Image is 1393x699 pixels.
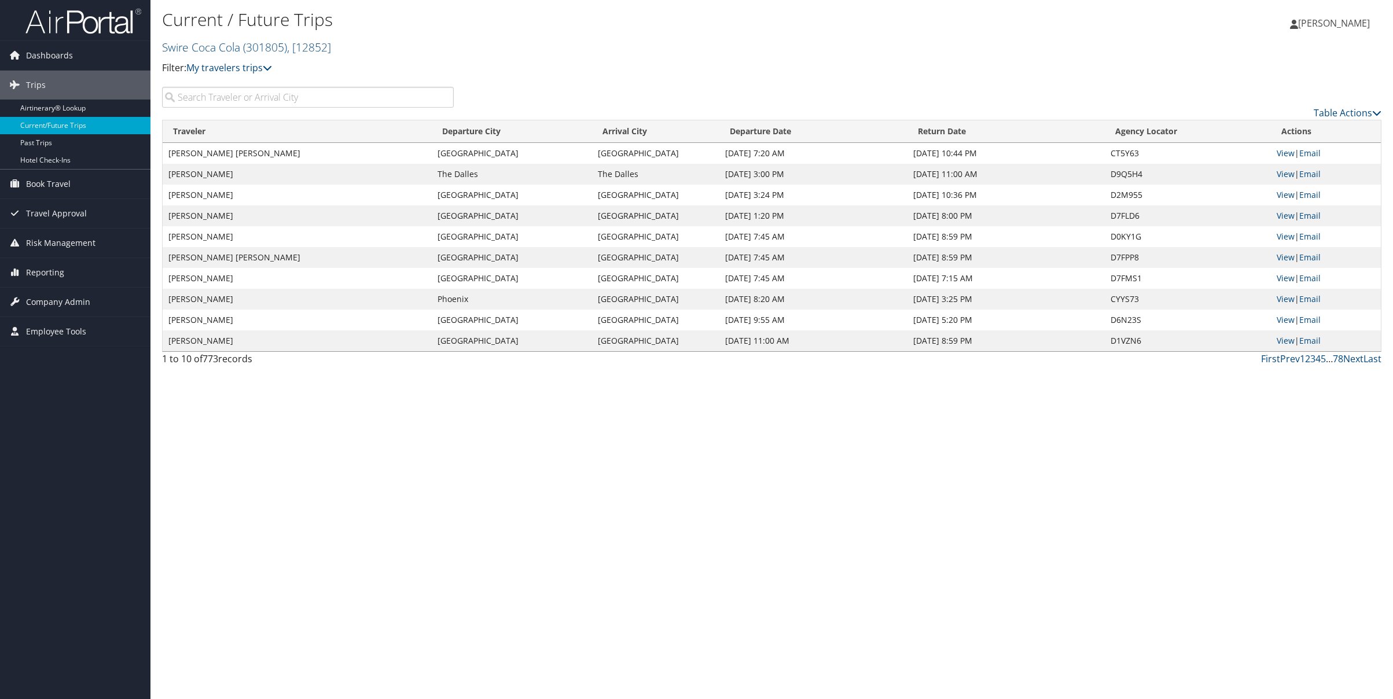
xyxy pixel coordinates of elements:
td: [GEOGRAPHIC_DATA] [432,247,593,268]
td: D0KY1G [1105,226,1271,247]
a: Email [1299,168,1321,179]
td: [DATE] 7:15 AM [907,268,1105,289]
a: Email [1299,273,1321,284]
td: | [1271,226,1381,247]
a: Prev [1280,352,1300,365]
a: Last [1363,352,1381,365]
td: [PERSON_NAME] [PERSON_NAME] [163,247,432,268]
td: [GEOGRAPHIC_DATA] [592,247,719,268]
td: [DATE] 8:00 PM [907,205,1105,226]
td: [GEOGRAPHIC_DATA] [592,205,719,226]
td: [DATE] 5:20 PM [907,310,1105,330]
a: 1 [1300,352,1305,365]
a: Email [1299,252,1321,263]
a: Next [1343,352,1363,365]
td: [DATE] 11:00 AM [907,164,1105,185]
a: View [1277,335,1295,346]
input: Search Traveler or Arrival City [162,87,454,108]
p: Filter: [162,61,975,76]
td: [GEOGRAPHIC_DATA] [432,268,593,289]
a: View [1277,189,1295,200]
span: [PERSON_NAME] [1298,17,1370,30]
a: Email [1299,293,1321,304]
a: View [1277,273,1295,284]
th: Departure Date: activate to sort column descending [719,120,907,143]
td: The Dalles [432,164,593,185]
td: [DATE] 11:00 AM [719,330,907,351]
td: D1VZN6 [1105,330,1271,351]
td: [DATE] 3:25 PM [907,289,1105,310]
a: View [1277,314,1295,325]
td: [PERSON_NAME] [163,330,432,351]
td: [PERSON_NAME] [163,310,432,330]
a: 78 [1333,352,1343,365]
a: [PERSON_NAME] [1290,6,1381,41]
td: D6N23S [1105,310,1271,330]
a: Table Actions [1314,106,1381,119]
th: Actions [1271,120,1381,143]
a: View [1277,293,1295,304]
td: [PERSON_NAME] [PERSON_NAME] [163,143,432,164]
td: [PERSON_NAME] [163,164,432,185]
a: 3 [1310,352,1315,365]
td: | [1271,164,1381,185]
td: [PERSON_NAME] [163,205,432,226]
span: , [ 12852 ] [287,39,331,55]
td: Phoenix [432,289,593,310]
td: CT5Y63 [1105,143,1271,164]
td: | [1271,205,1381,226]
div: 1 to 10 of records [162,352,454,371]
span: Trips [26,71,46,100]
span: Travel Approval [26,199,87,228]
td: [GEOGRAPHIC_DATA] [592,226,719,247]
a: View [1277,210,1295,221]
span: ( 301805 ) [243,39,287,55]
th: Return Date: activate to sort column ascending [907,120,1105,143]
a: View [1277,252,1295,263]
td: | [1271,268,1381,289]
td: [GEOGRAPHIC_DATA] [432,205,593,226]
a: View [1277,148,1295,159]
th: Traveler: activate to sort column ascending [163,120,432,143]
td: [DATE] 1:20 PM [719,205,907,226]
td: [DATE] 7:20 AM [719,143,907,164]
span: 773 [203,352,218,365]
td: | [1271,330,1381,351]
span: Risk Management [26,229,95,257]
td: [GEOGRAPHIC_DATA] [432,310,593,330]
a: 2 [1305,352,1310,365]
td: [GEOGRAPHIC_DATA] [432,226,593,247]
span: Employee Tools [26,317,86,346]
td: [GEOGRAPHIC_DATA] [592,268,719,289]
td: [GEOGRAPHIC_DATA] [432,330,593,351]
td: | [1271,143,1381,164]
a: Email [1299,189,1321,200]
span: Dashboards [26,41,73,70]
td: [DATE] 10:36 PM [907,185,1105,205]
td: CYYS73 [1105,289,1271,310]
th: Arrival City: activate to sort column ascending [592,120,719,143]
td: [GEOGRAPHIC_DATA] [592,330,719,351]
span: Reporting [26,258,64,287]
th: Agency Locator: activate to sort column ascending [1105,120,1271,143]
a: View [1277,168,1295,179]
td: [GEOGRAPHIC_DATA] [592,310,719,330]
td: The Dalles [592,164,719,185]
a: First [1261,352,1280,365]
td: [DATE] 8:59 PM [907,247,1105,268]
span: Book Travel [26,170,71,198]
th: Departure City: activate to sort column ascending [432,120,593,143]
td: [DATE] 3:00 PM [719,164,907,185]
a: 5 [1321,352,1326,365]
a: Swire Coca Cola [162,39,331,55]
a: Email [1299,210,1321,221]
td: [GEOGRAPHIC_DATA] [432,185,593,205]
td: [DATE] 8:59 PM [907,226,1105,247]
td: [GEOGRAPHIC_DATA] [592,143,719,164]
td: [DATE] 7:45 AM [719,226,907,247]
a: My travelers trips [186,61,272,74]
td: | [1271,247,1381,268]
td: D7FPP8 [1105,247,1271,268]
td: | [1271,185,1381,205]
td: | [1271,289,1381,310]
